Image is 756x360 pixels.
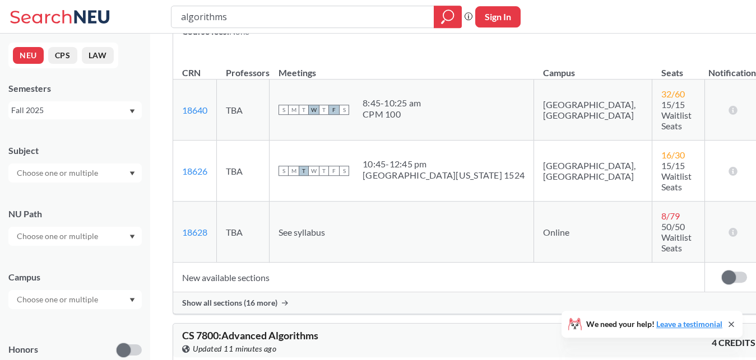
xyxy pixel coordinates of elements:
[279,105,289,115] span: S
[11,293,105,306] input: Choose one or multiple
[182,67,201,79] div: CRN
[586,320,722,328] span: We need your help!
[182,105,207,115] a: 18640
[193,343,276,355] span: Updated 11 minutes ago
[217,80,270,141] td: TBA
[8,290,142,309] div: Dropdown arrow
[279,166,289,176] span: S
[8,101,142,119] div: Fall 2025Dropdown arrow
[129,235,135,239] svg: Dropdown arrow
[8,82,142,95] div: Semesters
[329,105,339,115] span: F
[475,6,521,27] button: Sign In
[652,55,705,80] th: Seats
[299,105,309,115] span: T
[129,171,135,176] svg: Dropdown arrow
[13,47,44,64] button: NEU
[534,141,652,202] td: [GEOGRAPHIC_DATA], [GEOGRAPHIC_DATA]
[279,227,325,237] span: See syllabus
[656,319,722,329] a: Leave a testimonial
[48,47,77,64] button: CPS
[8,208,142,220] div: NU Path
[363,170,525,181] div: [GEOGRAPHIC_DATA][US_STATE] 1524
[441,9,454,25] svg: magnifying glass
[182,166,207,176] a: 18626
[182,227,207,237] a: 18628
[11,104,128,116] div: Fall 2025
[82,47,114,64] button: LAW
[319,166,329,176] span: T
[329,166,339,176] span: F
[299,166,309,176] span: T
[534,202,652,263] td: Online
[309,166,319,176] span: W
[712,336,755,349] span: 4 CREDITS
[270,55,534,80] th: Meetings
[319,105,329,115] span: T
[217,55,270,80] th: Professors
[661,221,692,253] span: 50/50 Waitlist Seats
[661,99,692,131] span: 15/15 Waitlist Seats
[173,263,705,292] td: New available sections
[661,211,680,221] span: 8 / 79
[363,97,421,109] div: 8:45 - 10:25 am
[8,227,142,246] div: Dropdown arrow
[8,144,142,157] div: Subject
[363,109,421,120] div: CPM 100
[217,202,270,263] td: TBA
[534,55,652,80] th: Campus
[661,88,685,99] span: 32 / 60
[661,160,692,192] span: 15/15 Waitlist Seats
[8,343,38,356] p: Honors
[217,141,270,202] td: TBA
[289,105,299,115] span: M
[129,109,135,114] svg: Dropdown arrow
[339,105,349,115] span: S
[309,105,319,115] span: W
[434,6,462,28] div: magnifying glass
[363,158,525,170] div: 10:45 - 12:45 pm
[8,163,142,183] div: Dropdown arrow
[129,298,135,302] svg: Dropdown arrow
[339,166,349,176] span: S
[534,80,652,141] td: [GEOGRAPHIC_DATA], [GEOGRAPHIC_DATA]
[8,271,142,283] div: Campus
[182,298,277,308] span: Show all sections (16 more)
[289,166,299,176] span: M
[11,230,105,243] input: Choose one or multiple
[180,7,426,26] input: Class, professor, course number, "phrase"
[661,149,685,160] span: 16 / 30
[182,329,318,342] span: CS 7800 : Advanced Algorithms
[11,166,105,180] input: Choose one or multiple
